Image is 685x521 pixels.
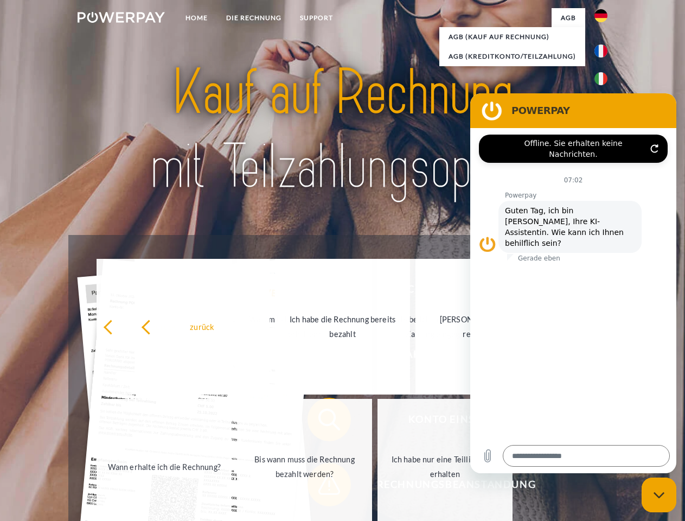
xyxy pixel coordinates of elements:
[384,452,506,481] div: Ich habe nur eine Teillieferung erhalten
[422,312,544,341] div: [PERSON_NAME] wurde retourniert
[594,9,607,22] img: de
[78,12,165,23] img: logo-powerpay-white.svg
[439,27,585,47] a: AGB (Kauf auf Rechnung)
[594,72,607,85] img: it
[217,8,291,28] a: DIE RECHNUNG
[244,452,366,481] div: Bis wann muss die Rechnung bezahlt werden?
[470,93,676,473] iframe: Messaging-Fenster
[141,319,263,334] div: zurück
[176,8,217,28] a: Home
[103,319,225,334] div: zurück
[291,8,342,28] a: SUPPORT
[642,478,676,512] iframe: Schaltfläche zum Öffnen des Messaging-Fensters; Konversation läuft
[281,312,404,341] div: Ich habe die Rechnung bereits bezahlt
[439,47,585,66] a: AGB (Kreditkonto/Teilzahlung)
[103,459,225,474] div: Wann erhalte ich die Rechnung?
[104,52,581,208] img: title-powerpay_de.svg
[594,45,607,58] img: fr
[552,8,585,28] a: agb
